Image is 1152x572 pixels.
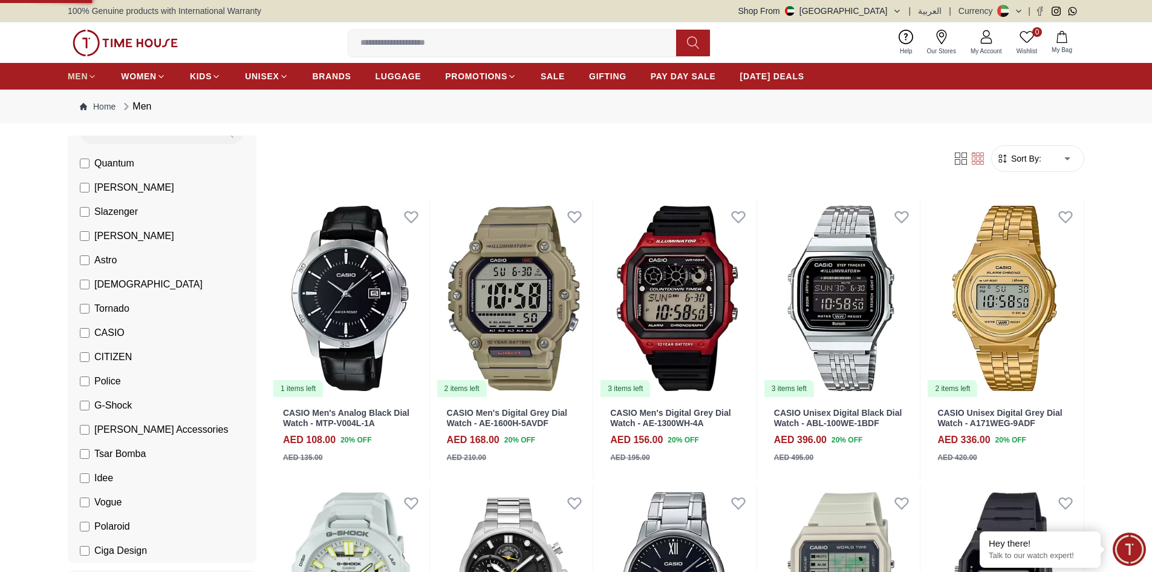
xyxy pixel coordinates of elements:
span: Wishlist [1012,47,1042,56]
button: Sort By: [997,153,1041,165]
a: Our Stores [920,27,963,58]
input: Police [80,376,89,386]
a: CASIO Men's Digital Grey Dial Watch - AE-1300WH-4A [610,408,731,428]
a: PAY DAY SALE [651,65,716,87]
a: Help [893,27,920,58]
a: Facebook [1035,7,1044,16]
a: CASIO Unisex Digital Black Dial Watch - ABL-100WE-1BDF [774,408,902,428]
a: Instagram [1052,7,1061,16]
span: Idee [94,471,113,485]
div: Chat Widget [1113,533,1146,566]
input: Tsar Bomba [80,449,89,459]
span: Police [94,374,121,389]
img: CASIO Men's Digital Grey Dial Watch - AE-1600H-5AVDF [435,199,593,398]
span: My Account [966,47,1007,56]
div: 3 items left [764,380,814,397]
a: BRANDS [313,65,351,87]
span: SALE [541,70,565,82]
a: Whatsapp [1068,7,1077,16]
span: CITIZEN [94,350,132,364]
input: G-Shock [80,401,89,410]
span: | [949,5,951,17]
img: CASIO Men's Analog Black Dial Watch - MTP-V004L-1A [271,199,429,398]
span: 20 % OFF [831,435,862,445]
span: WOMEN [121,70,157,82]
span: MEN [68,70,88,82]
button: العربية [918,5,942,17]
span: Slazenger [94,205,138,219]
span: Polaroid [94,519,130,534]
a: CASIO Unisex Digital Grey Dial Watch - A171WEG-9ADF2 items left [925,199,1084,398]
h4: AED 156.00 [610,433,663,447]
p: Talk to our watch expert! [989,551,1092,561]
a: MEN [68,65,97,87]
button: Shop From[GEOGRAPHIC_DATA] [738,5,902,17]
span: Tornado [94,301,129,316]
span: Help [895,47,917,56]
a: GIFTING [589,65,626,87]
span: PAY DAY SALE [651,70,716,82]
span: LUGGAGE [376,70,421,82]
div: Hey there! [989,537,1092,550]
span: Astro [94,253,117,268]
span: [DEMOGRAPHIC_DATA] [94,277,203,292]
a: UNISEX [245,65,288,87]
span: Our Stores [922,47,961,56]
nav: Breadcrumb [68,90,1084,123]
span: 0 [1032,27,1042,37]
a: CASIO Unisex Digital Grey Dial Watch - A171WEG-9ADF [937,408,1062,428]
a: WOMEN [121,65,166,87]
h4: AED 108.00 [283,433,336,447]
span: | [909,5,911,17]
span: 20 % OFF [995,435,1026,445]
span: Sort By: [1009,153,1041,165]
input: Slazenger [80,207,89,217]
span: CASIO [94,326,125,340]
img: CASIO Unisex Digital Grey Dial Watch - A171WEG-9ADF [925,199,1084,398]
a: KIDS [190,65,221,87]
div: AED 495.00 [774,452,813,463]
span: GIFTING [589,70,626,82]
div: AED 420.00 [937,452,977,463]
a: 0Wishlist [1009,27,1044,58]
div: 2 items left [437,380,487,397]
div: Men [120,99,151,114]
span: 20 % OFF [504,435,535,445]
a: CASIO Men's Analog Black Dial Watch - MTP-V004L-1A1 items left [271,199,429,398]
span: [PERSON_NAME] Accessories [94,422,228,437]
div: AED 195.00 [610,452,649,463]
input: [PERSON_NAME] Accessories [80,425,89,435]
span: 100% Genuine products with International Warranty [68,5,261,17]
img: ... [73,30,178,56]
span: Quantum [94,156,134,171]
img: CASIO Unisex Digital Black Dial Watch - ABL-100WE-1BDF [762,199,920,398]
a: LUGGAGE [376,65,421,87]
span: 20 % OFF [340,435,371,445]
div: 2 items left [928,380,977,397]
span: My Bag [1047,45,1077,54]
div: AED 210.00 [447,452,486,463]
a: CASIO Men's Digital Grey Dial Watch - AE-1600H-5AVDF [447,408,567,428]
div: 3 items left [600,380,650,397]
span: [PERSON_NAME] [94,229,174,243]
input: Astro [80,255,89,265]
input: Polaroid [80,522,89,531]
a: SALE [541,65,565,87]
a: CASIO Men's Digital Grey Dial Watch - AE-1300WH-4A3 items left [598,199,757,398]
input: Tornado [80,304,89,314]
div: 1 items left [273,380,323,397]
a: CASIO Men's Analog Black Dial Watch - MTP-V004L-1A [283,408,409,428]
a: CASIO Men's Digital Grey Dial Watch - AE-1600H-5AVDF2 items left [435,199,593,398]
input: [DEMOGRAPHIC_DATA] [80,280,89,289]
input: CITIZEN [80,352,89,362]
span: Tsar Bomba [94,447,146,461]
img: United Arab Emirates [785,6,795,16]
a: PROMOTIONS [445,65,516,87]
img: CASIO Men's Digital Grey Dial Watch - AE-1300WH-4A [598,199,757,398]
span: Ciga Design [94,544,147,558]
div: AED 135.00 [283,452,322,463]
span: 20 % OFF [668,435,698,445]
a: CASIO Unisex Digital Black Dial Watch - ABL-100WE-1BDF3 items left [762,199,920,398]
input: Ciga Design [80,546,89,556]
